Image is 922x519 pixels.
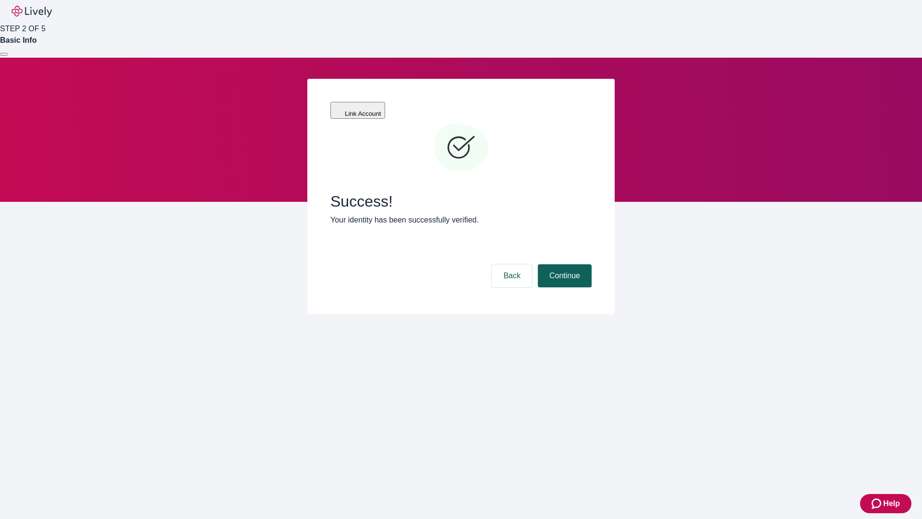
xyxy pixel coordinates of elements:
button: Link Account [330,102,385,119]
button: Continue [538,264,592,287]
svg: Zendesk support icon [872,498,883,509]
span: Help [883,498,900,509]
p: Your identity has been successfully verified. [330,214,592,226]
button: Back [492,264,532,287]
img: Lively [12,6,52,17]
svg: Checkmark icon [432,119,490,177]
button: Zendesk support iconHelp [860,494,911,513]
span: Success! [330,192,592,210]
